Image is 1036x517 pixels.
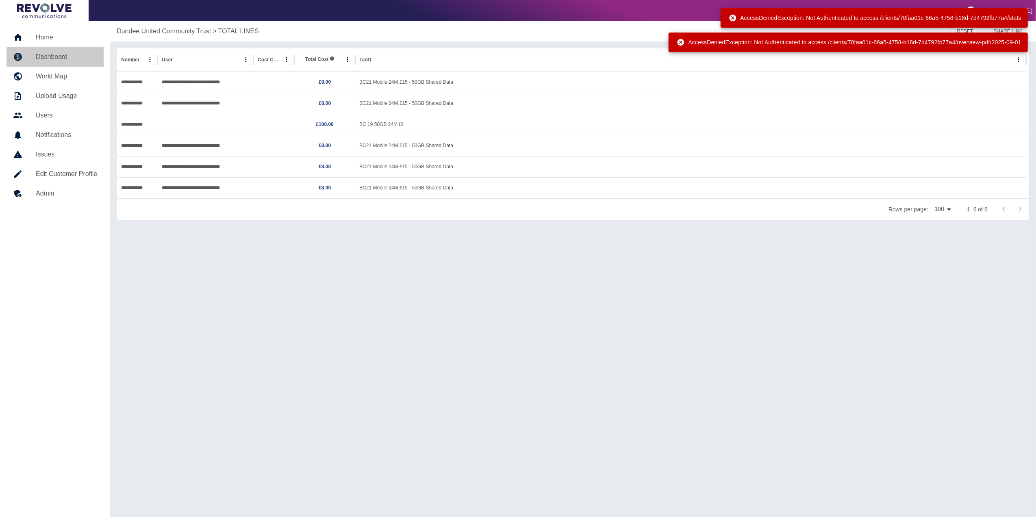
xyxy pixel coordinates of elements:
[7,86,104,106] a: Upload Usage
[7,106,104,125] a: Users
[36,169,97,179] h5: Edit Customer Profile
[117,26,211,36] a: Dundee United Community Trust
[162,57,173,63] div: User
[355,114,1026,135] div: BC 19 50GB 24M I3
[359,57,371,63] div: Tariff
[319,185,331,191] a: £8.00
[963,2,1036,19] button: [PERSON_NAME]
[932,203,954,215] div: 100
[36,150,97,159] h5: Issues
[36,33,97,42] h5: Home
[36,72,97,81] h5: World Map
[213,26,216,36] p: >
[7,47,104,67] a: Dashboard
[677,35,1021,50] div: AccessDeniedException: Not Authenticated to access /clients/70faa01c-66a5-4758-b18d-7d4792fb77a4/...
[36,91,97,101] h5: Upload Usage
[319,143,331,148] a: £8.00
[7,67,104,86] a: World Map
[281,54,292,65] button: Cost Centre column menu
[36,130,97,140] h5: Notifications
[36,111,97,120] h5: Users
[319,100,331,106] a: £8.00
[1013,54,1024,65] button: Tariff column menu
[355,177,1026,198] div: BC21 Mobile 24M £15 - 50GB Shared Data
[355,135,1026,156] div: BC21 Mobile 24M £15 - 50GB Shared Data
[729,11,1021,25] div: AccessDeniedException: Not Authenticated to access /clients/70faa01c-66a5-4758-b18d-7d4792fb77a4/...
[319,79,331,85] a: £8.00
[967,205,988,213] p: 1–6 of 6
[305,56,334,63] span: Total Cost includes both fixed and variable costs.
[355,93,1026,114] div: BC21 Mobile 24M £15 - 50GB Shared Data
[888,205,928,213] p: Rows per page:
[7,28,104,47] a: Home
[258,57,280,63] div: Cost Centre
[7,125,104,145] a: Notifications
[7,164,104,184] a: Edit Customer Profile
[121,57,139,63] div: Number
[319,164,331,169] a: £8.00
[7,184,104,203] a: Admin
[17,3,72,18] img: Logo
[240,54,252,65] button: User column menu
[355,156,1026,177] div: BC21 Mobile 24M £15 - 50GB Shared Data
[218,26,259,36] a: TOTAL LINES
[316,122,333,127] a: £100.00
[7,145,104,164] a: Issues
[36,52,97,62] h5: Dashboard
[36,189,97,198] h5: Admin
[144,54,156,65] button: Number column menu
[355,72,1026,93] div: BC21 Mobile 24M £15 - 50GB Shared Data
[342,54,353,65] button: Total Cost column menu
